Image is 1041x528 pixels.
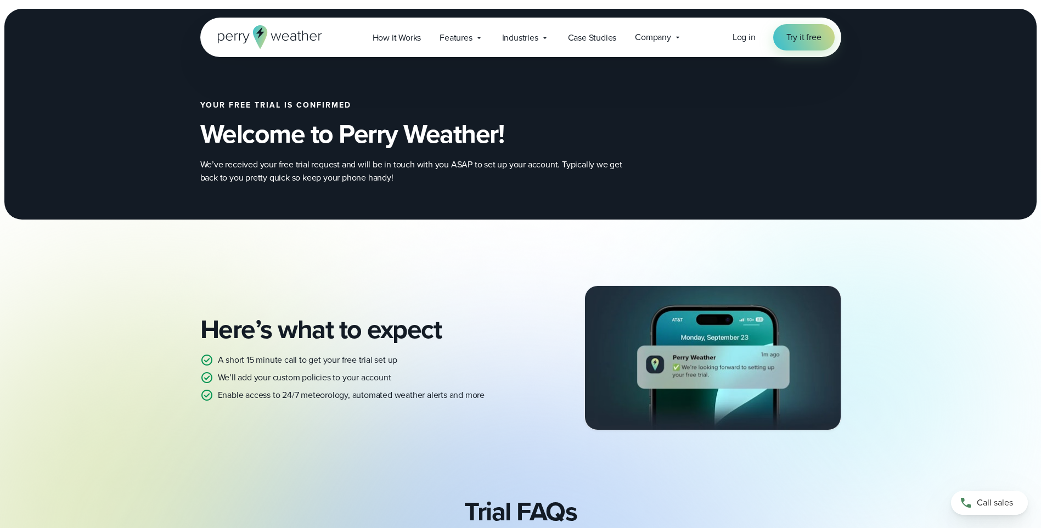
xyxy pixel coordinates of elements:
[559,26,626,49] a: Case Studies
[977,496,1013,509] span: Call sales
[773,24,835,50] a: Try it free
[218,353,398,367] p: A short 15 minute call to get your free trial set up
[200,119,677,149] h2: Welcome to Perry Weather!
[502,31,538,44] span: Industries
[218,371,391,384] p: We’ll add your custom policies to your account
[568,31,617,44] span: Case Studies
[464,496,577,527] h2: Trial FAQs
[733,31,756,43] span: Log in
[200,314,512,345] h2: Here’s what to expect
[635,31,671,44] span: Company
[373,31,421,44] span: How it Works
[786,31,821,44] span: Try it free
[440,31,472,44] span: Features
[200,158,639,184] p: We’ve received your free trial request and will be in touch with you ASAP to set up your account....
[363,26,431,49] a: How it Works
[200,101,677,110] h2: Your free trial is confirmed
[733,31,756,44] a: Log in
[951,491,1028,515] a: Call sales
[218,389,485,402] p: Enable access to 24/7 meteorology, automated weather alerts and more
